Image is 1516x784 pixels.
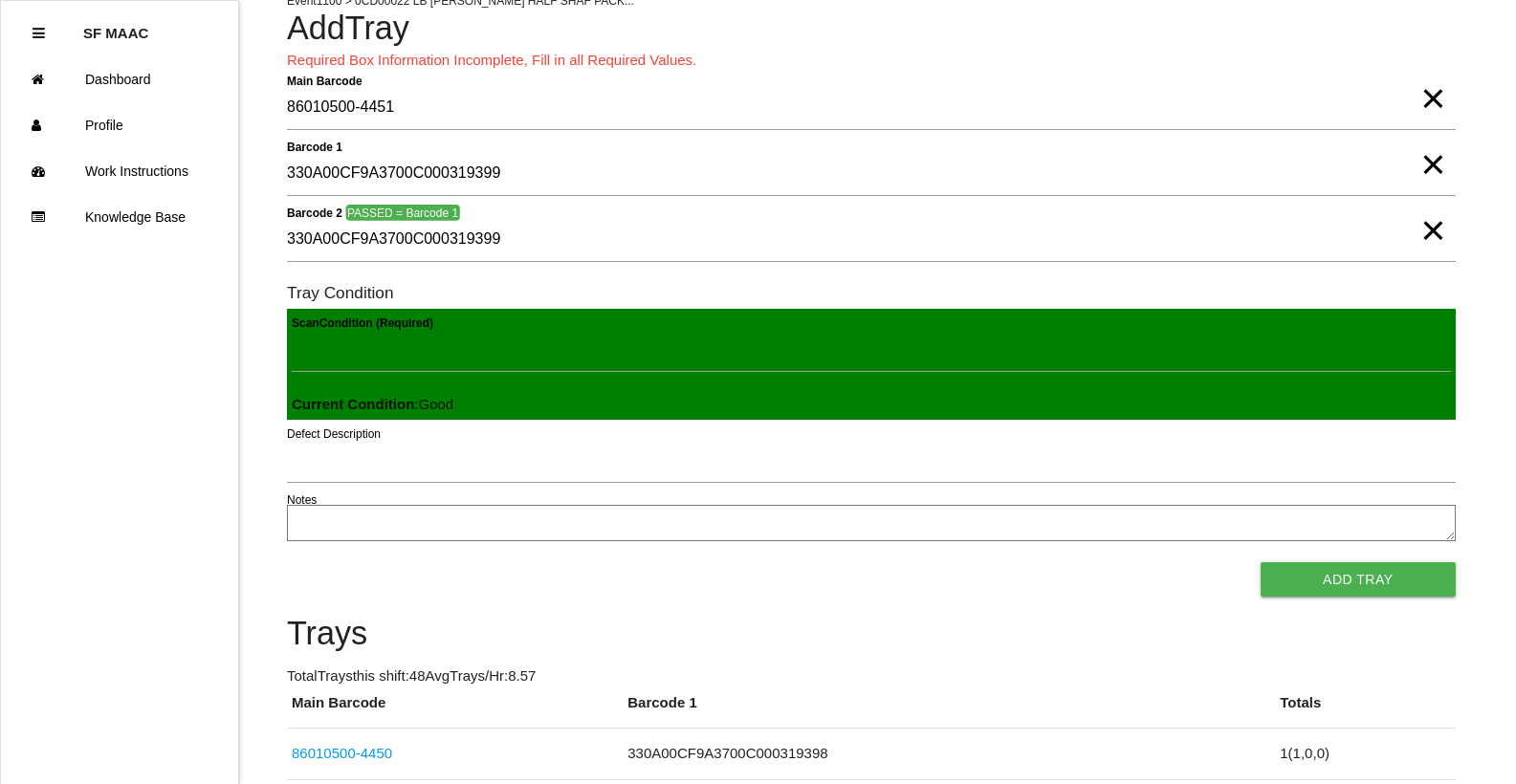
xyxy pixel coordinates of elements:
th: Barcode 1 [623,692,1275,729]
a: Dashboard [1,56,238,102]
b: Current Condition [292,396,414,412]
p: Required Box Information Incomplete, Fill in all Required Values. [287,50,1456,72]
label: Notes [287,491,317,509]
a: Work Instructions [1,148,238,194]
b: Main Barcode [287,74,363,87]
b: Barcode 2 [287,206,342,219]
h6: Tray Condition [287,284,1456,302]
span: Clear Input [1420,60,1445,98]
td: 1 ( 1 , 0 , 0 ) [1275,729,1455,780]
span: : Good [292,396,453,412]
input: Required [287,86,1456,130]
span: Clear Input [1420,126,1445,164]
th: Totals [1275,692,1455,729]
a: Profile [1,102,238,148]
span: PASSED = Barcode 1 [345,205,459,221]
h4: Add Tray [287,11,1456,47]
a: 86010500-4450 [292,745,392,761]
a: Knowledge Base [1,194,238,240]
p: Total Trays this shift: 48 Avg Trays /Hr: 8.57 [287,665,1456,687]
span: Clear Input [1420,192,1445,230]
th: Main Barcode [287,692,623,729]
h4: Trays [287,616,1456,652]
b: Barcode 1 [287,140,342,153]
td: 330A00CF9A3700C000319398 [623,729,1275,780]
b: Scan Condition (Required) [292,316,433,329]
button: Add Tray [1261,562,1456,597]
div: Close [33,11,45,56]
label: Defect Description [287,425,381,443]
p: SF MAAC [83,11,148,41]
